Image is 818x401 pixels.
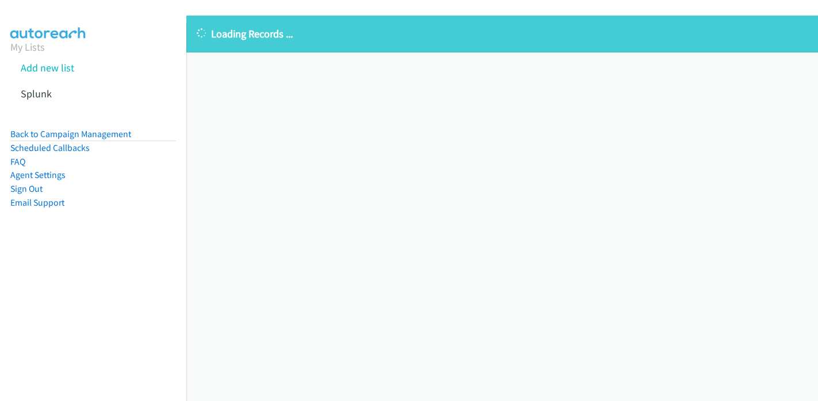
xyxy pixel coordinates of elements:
a: Add new list [21,61,74,74]
a: Splunk [21,87,52,100]
a: Scheduled Callbacks [10,142,90,153]
p: Loading Records ... [197,26,808,41]
a: Email Support [10,197,64,208]
a: FAQ [10,156,25,167]
a: My Lists [10,40,45,54]
a: Back to Campaign Management [10,128,131,139]
a: Sign Out [10,183,43,194]
a: Agent Settings [10,169,66,180]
